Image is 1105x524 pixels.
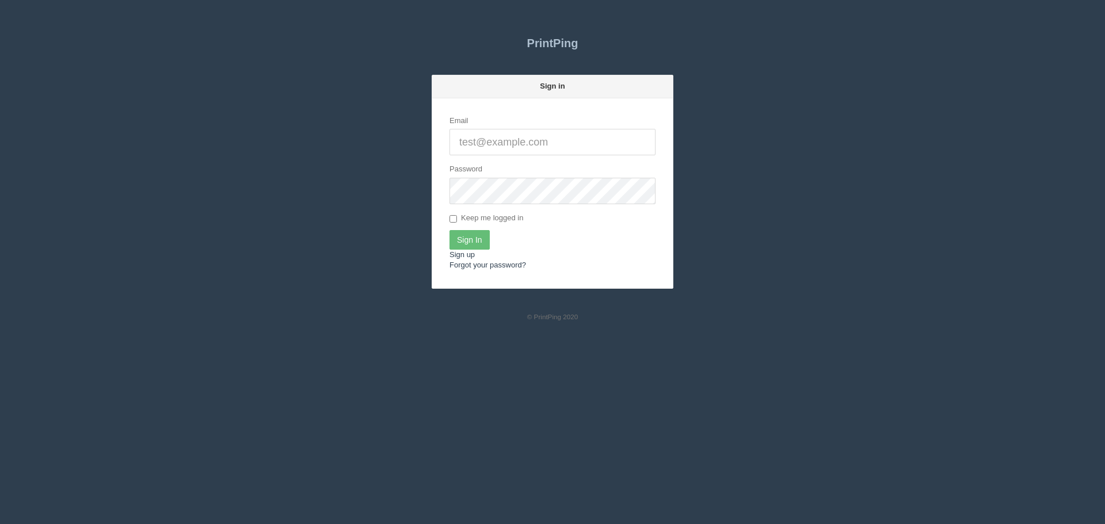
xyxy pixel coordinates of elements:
input: Keep me logged in [449,215,457,223]
label: Email [449,116,468,127]
label: Password [449,164,482,175]
label: Keep me logged in [449,213,523,224]
a: Sign up [449,250,475,259]
input: Sign In [449,230,490,250]
a: Forgot your password? [449,261,526,269]
input: test@example.com [449,129,656,155]
strong: Sign in [540,82,565,90]
a: PrintPing [432,29,673,58]
small: © PrintPing 2020 [527,313,578,320]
